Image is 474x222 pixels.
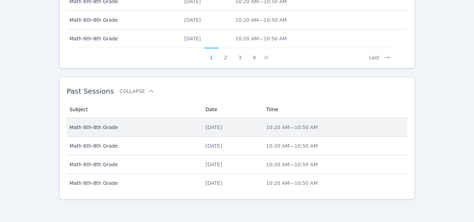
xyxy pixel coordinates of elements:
button: 2 [219,48,233,61]
button: Last [363,48,396,61]
div: [DATE] [206,161,258,168]
span: Math 6th-8th Grade [69,161,197,168]
button: Collapse [120,88,155,95]
span: 10:20 AM — 10:50 AM [266,162,318,167]
span: 10:20 AM — 10:50 AM [266,143,318,149]
tr: Math 6th-8th Grade[DATE]10:20 AM—10:50 AM [67,29,407,48]
tr: Math 6th-8th Grade[DATE]10:20 AM—10:50 AM [67,137,407,155]
span: 10:20 AM — 10:50 AM [235,36,287,41]
button: 4 [247,48,261,61]
th: Subject [67,101,201,118]
span: Past Sessions [67,87,114,95]
th: Time [262,101,408,118]
div: [DATE] [184,35,227,42]
tr: Math 6th-8th Grade[DATE]10:20 AM—10:50 AM [67,174,407,192]
div: [DATE] [184,16,227,23]
div: [DATE] [206,124,258,131]
div: [DATE] [206,180,258,187]
div: [DATE] [206,142,258,149]
span: Math 6th-8th Grade [69,16,176,23]
th: Date [201,101,262,118]
span: Math 6th-8th Grade [69,180,197,187]
button: 1 [204,48,219,61]
span: 10:20 AM — 10:50 AM [266,180,318,186]
tr: Math 6th-8th Grade[DATE]10:20 AM—10:50 AM [67,118,407,137]
span: Math 6th-8th Grade [69,142,197,149]
button: 3 [233,48,247,61]
span: Math 6th-8th Grade [69,35,176,42]
tr: Math 6th-8th Grade[DATE]10:20 AM—10:50 AM [67,155,407,174]
span: 10:20 AM — 10:50 AM [235,17,287,23]
tr: Math 6th-8th Grade[DATE]10:20 AM—10:50 AM [67,11,407,29]
span: Math 6th-8th Grade [69,124,197,131]
span: 10:20 AM — 10:50 AM [266,125,318,130]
